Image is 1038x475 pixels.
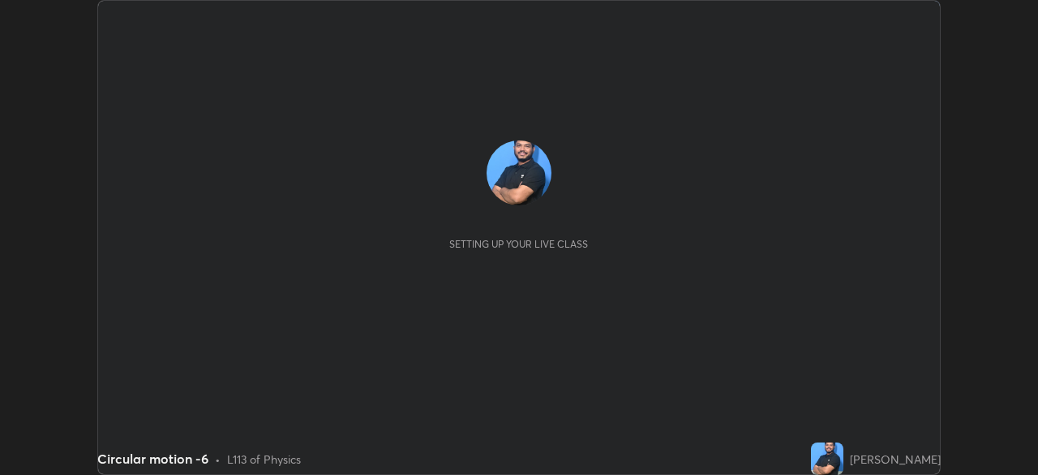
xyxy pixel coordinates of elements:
div: Circular motion -6 [97,449,208,469]
div: • [215,451,221,468]
img: f2301bd397bc4cf78b0e65b0791dc59c.jpg [811,443,843,475]
div: L113 of Physics [227,451,301,468]
img: f2301bd397bc4cf78b0e65b0791dc59c.jpg [487,140,551,205]
div: Setting up your live class [449,238,588,250]
div: [PERSON_NAME] [850,451,941,468]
